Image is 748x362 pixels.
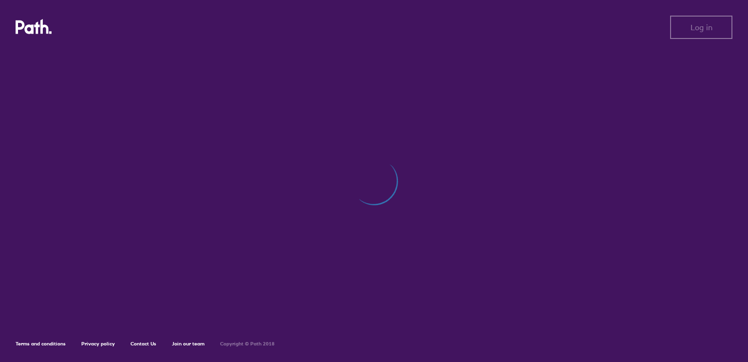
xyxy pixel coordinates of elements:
[220,341,275,347] h6: Copyright © Path 2018
[670,16,732,39] button: Log in
[172,341,205,347] a: Join our team
[691,23,712,32] span: Log in
[131,341,156,347] a: Contact Us
[81,341,115,347] a: Privacy policy
[16,341,66,347] a: Terms and conditions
